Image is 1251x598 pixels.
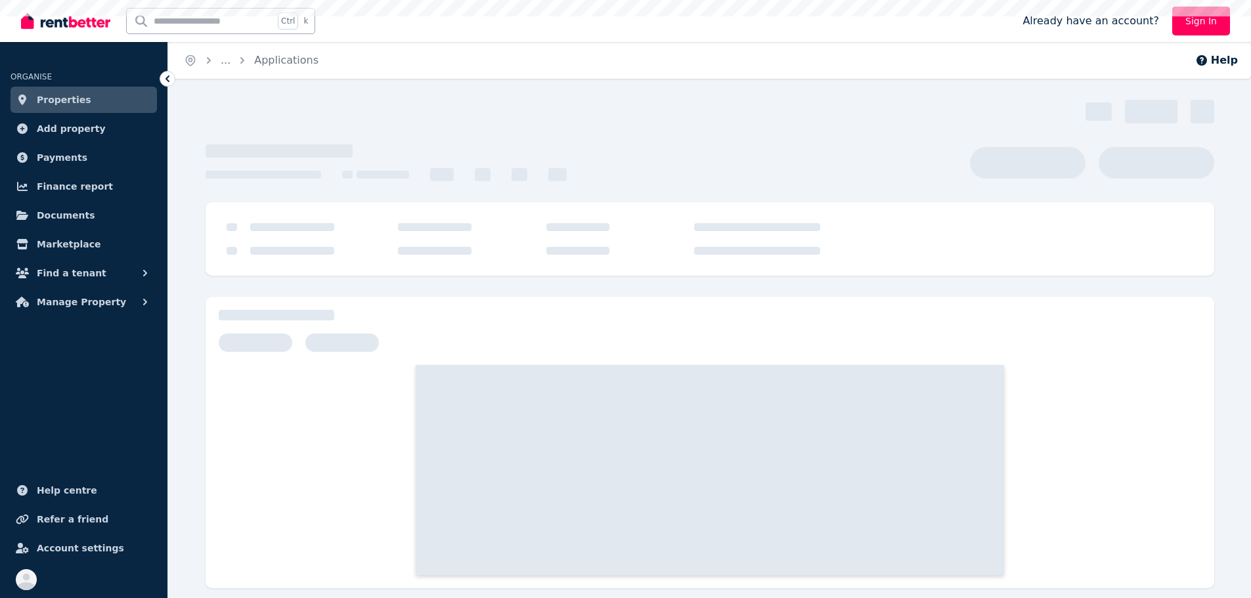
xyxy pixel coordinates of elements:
img: RentBetter [21,11,110,31]
nav: Breadcrumb [168,42,334,79]
span: Add property [37,121,106,137]
a: Refer a friend [11,506,157,532]
a: Marketplace [11,231,157,257]
a: Applications [254,54,318,66]
span: Account settings [37,540,124,556]
button: Find a tenant [11,260,157,286]
span: ORGANISE [11,72,52,81]
span: Ctrl [278,12,298,30]
a: Payments [11,144,157,171]
a: Finance report [11,173,157,200]
span: Help centre [37,482,97,498]
a: Help centre [11,477,157,503]
span: Payments [37,150,87,165]
a: Account settings [11,535,157,561]
span: Find a tenant [37,265,106,281]
span: ... [221,54,230,66]
a: Sign In [1172,7,1230,35]
a: Add property [11,116,157,142]
button: Manage Property [11,289,157,315]
button: Help [1195,53,1238,68]
span: Documents [37,207,95,223]
span: Manage Property [37,294,126,310]
span: k [303,16,308,26]
span: Refer a friend [37,511,108,527]
span: Marketplace [37,236,100,252]
a: Properties [11,87,157,113]
span: Properties [37,92,91,108]
span: Finance report [37,179,113,194]
a: Documents [11,202,157,228]
span: Already have an account? [1022,13,1159,29]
